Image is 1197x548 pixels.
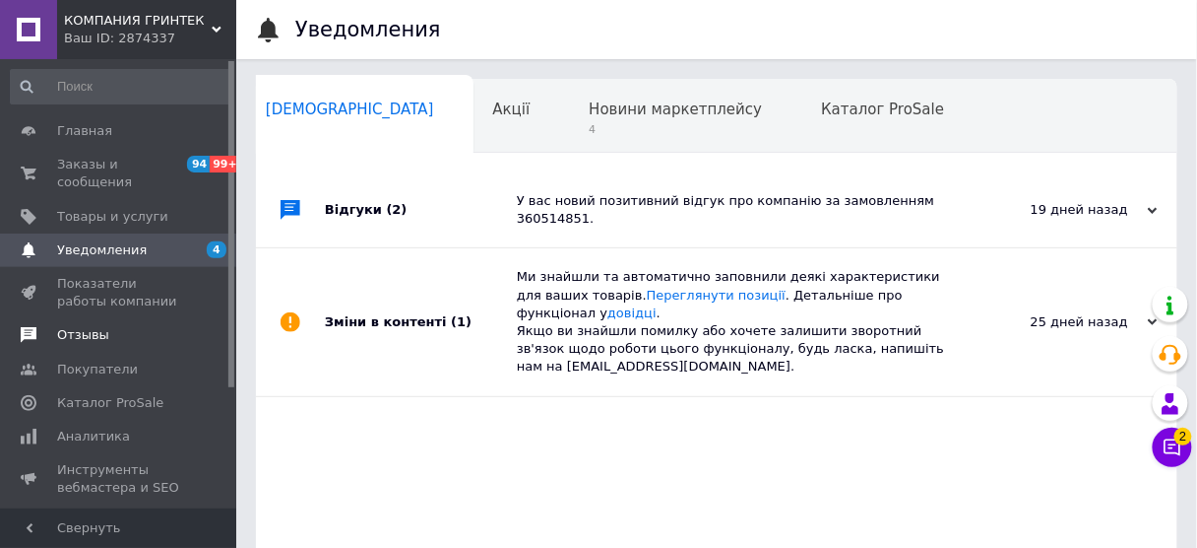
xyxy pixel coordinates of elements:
div: Відгуки [325,172,517,247]
span: 2 [1174,428,1192,445]
span: 4 [589,122,762,137]
span: [DEMOGRAPHIC_DATA] [266,101,434,118]
span: Аналитика [57,428,130,445]
div: У вас новий позитивний відгук про компанію за замовленням 360514851. [517,192,961,228]
h1: Уведомления [295,18,441,41]
span: Покупатели [57,361,138,378]
span: Отзывы [57,326,109,344]
span: 99+ [210,156,242,172]
span: КОМПАНИЯ ГРИНТЕК [64,12,212,30]
div: Ваш ID: 2874337 [64,30,236,47]
div: Ми знайшли та автоматично заповнили деякі характеристики для ваших товарів. . Детальніше про функ... [517,268,961,376]
span: Акції [493,101,531,118]
span: Товары и услуги [57,208,168,226]
a: Переглянути позиції [647,288,786,303]
span: 4 [207,241,226,258]
span: Заказы и сообщения [57,156,182,191]
span: Инструменты вебмастера и SEO [57,461,182,497]
span: Новини маркетплейсу [589,101,762,118]
span: Каталог ProSale [57,394,163,412]
div: Зміни в контенті [325,248,517,395]
a: довідці [607,306,657,320]
span: (1) [451,314,472,329]
span: Главная [57,122,112,140]
span: 94 [187,156,210,172]
div: 19 дней назад [961,201,1158,219]
div: 25 дней назад [961,313,1158,331]
span: (2) [387,202,408,217]
span: Уведомления [57,241,147,259]
span: Показатели работы компании [57,275,182,310]
span: Каталог ProSale [821,101,944,118]
button: Чат с покупателем2 [1153,428,1192,467]
input: Поиск [10,69,232,104]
